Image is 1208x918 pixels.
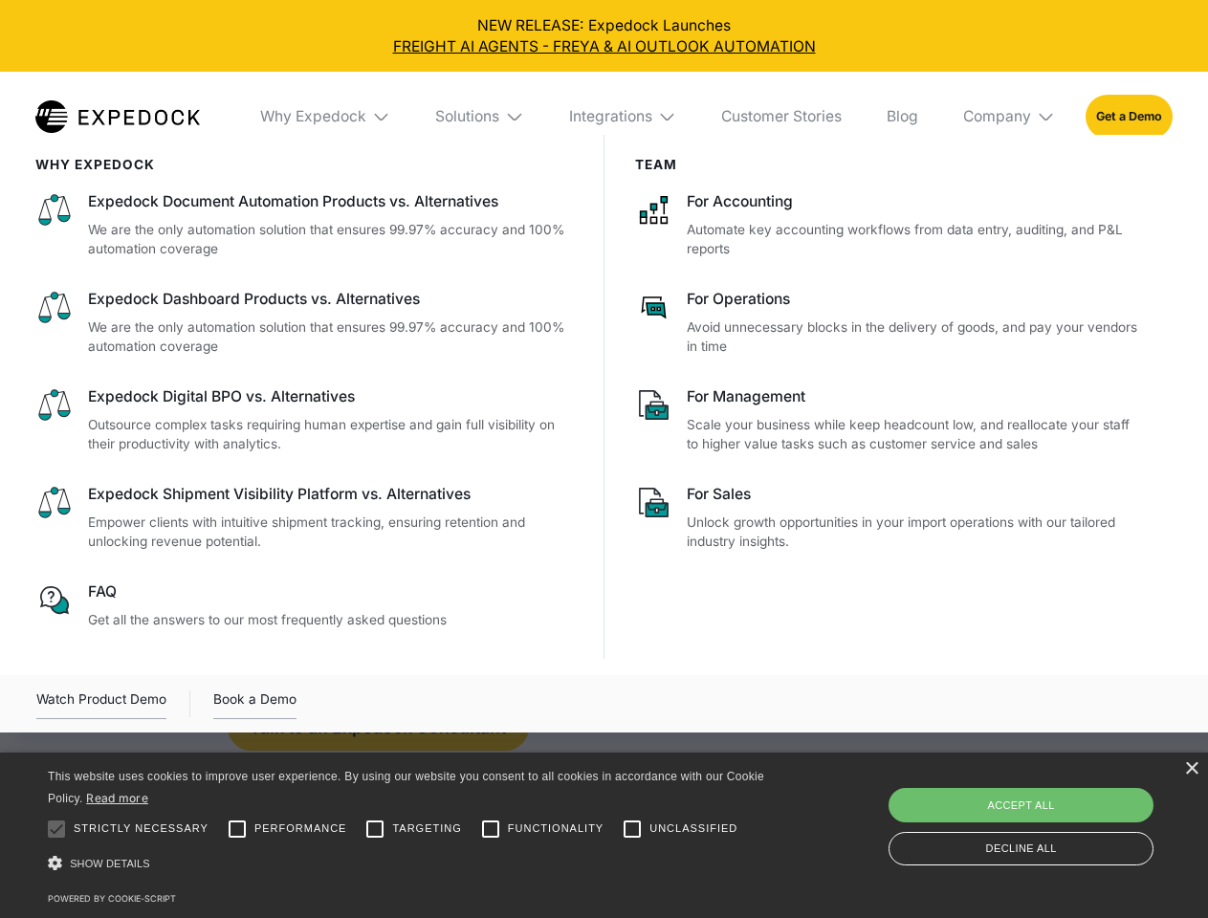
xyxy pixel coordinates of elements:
div: Show details [48,851,771,877]
a: For AccountingAutomate key accounting workflows from data entry, auditing, and P&L reports [635,191,1143,259]
div: Integrations [554,72,692,162]
a: For OperationsAvoid unnecessary blocks in the delivery of goods, and pay your vendors in time [635,289,1143,357]
div: For Management [687,386,1142,407]
a: FREIGHT AI AGENTS - FREYA & AI OUTLOOK AUTOMATION [15,36,1194,57]
div: Why Expedock [260,107,366,126]
div: For Operations [687,289,1142,310]
div: Solutions [421,72,539,162]
span: Performance [254,820,347,837]
a: For ManagementScale your business while keep headcount low, and reallocate your staff to higher v... [635,386,1143,454]
div: Expedock Dashboard Products vs. Alternatives [88,289,574,310]
p: Empower clients with intuitive shipment tracking, ensuring retention and unlocking revenue potent... [88,513,574,552]
a: Book a Demo [213,688,297,719]
p: Outsource complex tasks requiring human expertise and gain full visibility on their productivity ... [88,415,574,454]
a: open lightbox [36,688,166,719]
span: Show details [70,858,150,869]
p: We are the only automation solution that ensures 99.97% accuracy and 100% automation coverage [88,220,574,259]
a: FAQGet all the answers to our most frequently asked questions [35,581,574,629]
div: Company [948,72,1070,162]
a: Expedock Shipment Visibility Platform vs. AlternativesEmpower clients with intuitive shipment tra... [35,484,574,552]
div: Integrations [569,107,652,126]
span: This website uses cookies to improve user experience. By using our website you consent to all coo... [48,770,764,805]
div: Why Expedock [245,72,406,162]
div: Expedock Document Automation Products vs. Alternatives [88,191,574,212]
div: Team [635,157,1143,172]
p: Avoid unnecessary blocks in the delivery of goods, and pay your vendors in time [687,317,1142,357]
iframe: Chat Widget [890,711,1208,918]
div: Solutions [435,107,499,126]
div: WHy Expedock [35,157,574,172]
p: Get all the answers to our most frequently asked questions [88,610,574,630]
div: NEW RELEASE: Expedock Launches [15,15,1194,57]
a: Expedock Dashboard Products vs. AlternativesWe are the only automation solution that ensures 99.9... [35,289,574,357]
p: Scale your business while keep headcount low, and reallocate your staff to higher value tasks suc... [687,415,1142,454]
span: Functionality [508,820,604,837]
a: Blog [871,72,933,162]
a: Expedock Digital BPO vs. AlternativesOutsource complex tasks requiring human expertise and gain f... [35,386,574,454]
p: We are the only automation solution that ensures 99.97% accuracy and 100% automation coverage [88,317,574,357]
a: Expedock Document Automation Products vs. AlternativesWe are the only automation solution that en... [35,191,574,259]
div: Watch Product Demo [36,688,166,719]
span: Strictly necessary [74,820,209,837]
div: Company [963,107,1031,126]
span: Targeting [392,820,461,837]
p: Automate key accounting workflows from data entry, auditing, and P&L reports [687,220,1142,259]
a: Powered by cookie-script [48,893,176,904]
a: Read more [86,791,148,805]
a: Get a Demo [1086,95,1173,138]
div: Expedock Digital BPO vs. Alternatives [88,386,574,407]
div: For Sales [687,484,1142,505]
div: FAQ [88,581,574,602]
div: For Accounting [687,191,1142,212]
span: Unclassified [649,820,737,837]
a: For SalesUnlock growth opportunities in your import operations with our tailored industry insights. [635,484,1143,552]
p: Unlock growth opportunities in your import operations with our tailored industry insights. [687,513,1142,552]
div: Expedock Shipment Visibility Platform vs. Alternatives [88,484,574,505]
a: Customer Stories [706,72,856,162]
